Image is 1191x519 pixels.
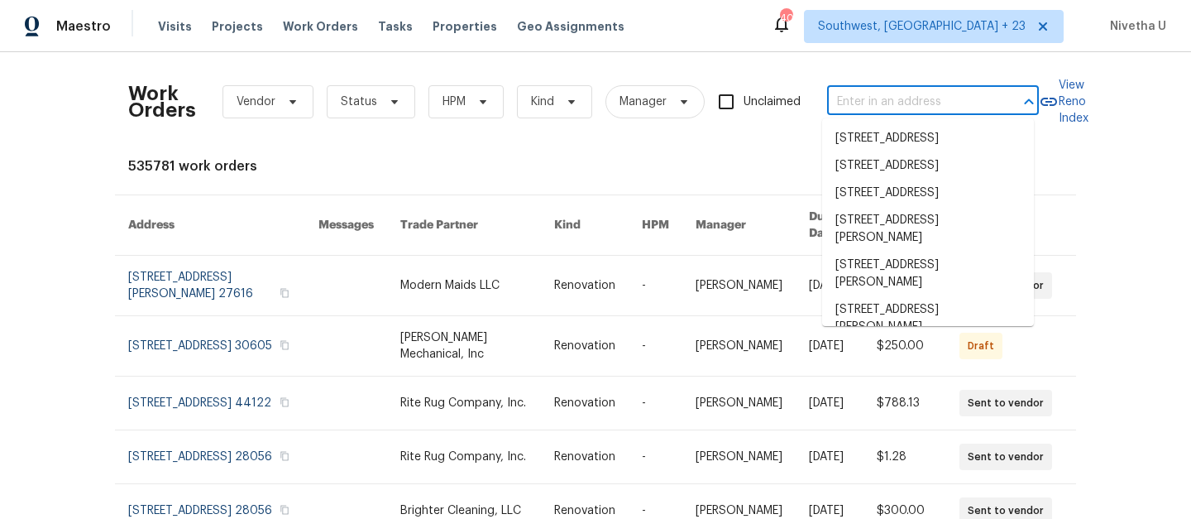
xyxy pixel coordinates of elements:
th: HPM [629,195,682,256]
td: Renovation [541,377,629,430]
div: 407 [780,10,792,26]
button: Copy Address [277,395,292,410]
li: [STREET_ADDRESS][PERSON_NAME] [822,252,1034,296]
td: - [629,316,682,377]
th: Due Date [796,195,863,256]
div: 535781 work orders [128,158,1063,175]
td: Renovation [541,256,629,316]
button: Copy Address [277,338,292,353]
span: Maestro [56,18,111,35]
th: Trade Partner [387,195,541,256]
td: [PERSON_NAME] [682,430,796,484]
a: View Reno Index [1039,77,1088,127]
td: Renovation [541,316,629,377]
td: [PERSON_NAME] [682,377,796,430]
input: Enter in an address [827,89,992,115]
button: Copy Address [277,449,292,464]
th: Messages [305,195,387,256]
th: Kind [541,195,629,256]
span: Tasks [378,21,413,32]
button: Copy Address [277,502,292,517]
span: Work Orders [283,18,358,35]
span: Visits [158,18,192,35]
th: Address [115,195,305,256]
span: Manager [619,94,667,110]
span: Properties [433,18,497,35]
th: Manager [682,195,796,256]
li: [STREET_ADDRESS] [822,125,1034,152]
span: Vendor [237,94,275,110]
td: - [629,256,682,316]
td: [PERSON_NAME] [682,316,796,377]
span: Unclaimed [744,94,801,111]
td: Modern Maids LLC [387,256,541,316]
h2: Work Orders [128,85,196,118]
td: Rite Rug Company, Inc. [387,430,541,484]
li: [STREET_ADDRESS][PERSON_NAME] [822,296,1034,341]
li: [STREET_ADDRESS] [822,152,1034,180]
li: [STREET_ADDRESS] [822,180,1034,207]
span: HPM [442,94,466,110]
li: [STREET_ADDRESS][PERSON_NAME] [822,207,1034,252]
td: - [629,430,682,484]
span: Kind [531,94,554,110]
span: Status [341,94,377,110]
span: Nivetha U [1103,18,1166,35]
td: Renovation [541,430,629,484]
span: Southwest, [GEOGRAPHIC_DATA] + 23 [818,18,1026,35]
span: Geo Assignments [517,18,624,35]
td: - [629,377,682,430]
button: Close [1017,90,1040,113]
td: [PERSON_NAME] [682,256,796,316]
td: [PERSON_NAME] Mechanical, Inc [387,316,541,377]
span: Projects [212,18,263,35]
button: Copy Address [277,286,292,300]
td: Rite Rug Company, Inc. [387,377,541,430]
